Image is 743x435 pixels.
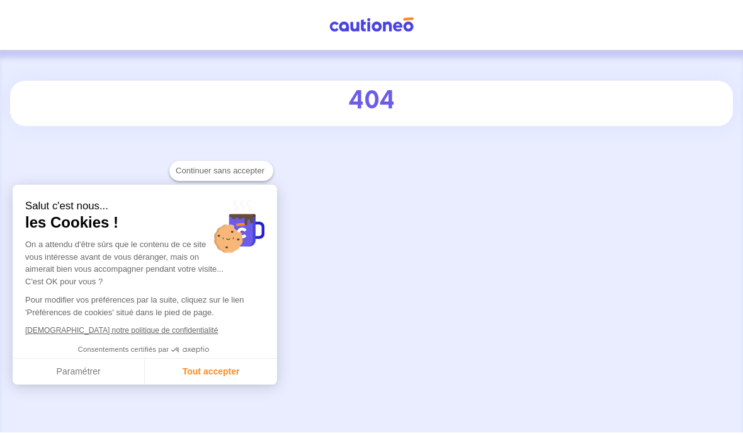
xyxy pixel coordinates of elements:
[145,359,277,385] button: Tout accepter
[176,165,267,177] span: Continuer sans accepter
[48,86,695,116] div: 404
[72,342,218,358] button: Consentements certifiés par
[169,161,273,181] button: Continuer sans accepter
[25,326,218,335] a: [DEMOGRAPHIC_DATA] notre politique de confidentialité
[25,213,264,232] span: les Cookies !
[25,200,264,213] small: Salut c'est nous...
[324,17,419,33] img: Cautioneo
[78,346,169,353] span: Consentements certifiés par
[171,331,209,369] svg: Axeptio
[25,294,264,318] p: Pour modifier vos préférences par la suite, cliquez sur le lien 'Préférences de cookies' situé da...
[13,359,145,385] button: Paramétrer
[25,238,264,287] div: On a attendu d'être sûrs que le contenu de ce site vous intéresse avant de vous déranger, mais on...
